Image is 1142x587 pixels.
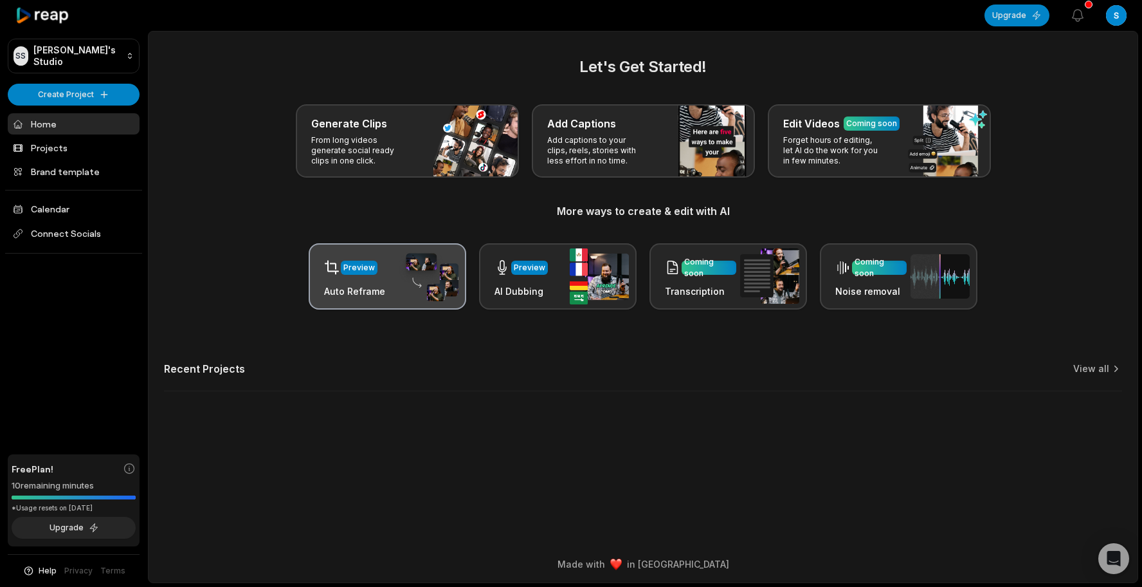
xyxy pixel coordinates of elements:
[494,284,548,298] h3: AI Dubbing
[12,503,136,513] div: *Usage resets on [DATE]
[570,248,629,304] img: ai_dubbing.png
[8,198,140,219] a: Calendar
[14,46,28,66] div: SS
[783,116,840,131] h3: Edit Videos
[12,517,136,539] button: Upgrade
[33,44,121,68] p: [PERSON_NAME]'s Studio
[8,137,140,158] a: Projects
[8,222,140,245] span: Connect Socials
[164,55,1122,79] h2: Let's Get Started!
[835,284,907,298] h3: Noise removal
[311,135,411,166] p: From long videos generate social ready clips in one click.
[311,116,387,131] h3: Generate Clips
[8,113,140,135] a: Home
[684,256,734,279] div: Coming soon
[164,203,1122,219] h3: More ways to create & edit with AI
[12,480,136,492] div: 10 remaining minutes
[740,248,799,304] img: transcription.png
[164,362,245,375] h2: Recent Projects
[343,262,375,274] div: Preview
[984,5,1049,26] button: Upgrade
[547,116,616,131] h3: Add Captions
[399,252,458,302] img: auto_reframe.png
[547,135,647,166] p: Add captions to your clips, reels, stories with less effort in no time.
[1098,543,1129,574] div: Open Intercom Messenger
[8,84,140,106] button: Create Project
[324,284,385,298] h3: Auto Reframe
[783,135,883,166] p: Forget hours of editing, let AI do the work for you in few minutes.
[39,565,57,577] span: Help
[12,462,53,476] span: Free Plan!
[1073,362,1109,375] a: View all
[846,118,897,129] div: Coming soon
[64,565,93,577] a: Privacy
[911,254,970,299] img: noise_removal.png
[514,262,545,274] div: Preview
[610,559,622,570] img: heart emoji
[160,557,1126,571] div: Made with in [GEOGRAPHIC_DATA]
[100,565,125,577] a: Terms
[665,284,736,298] h3: Transcription
[8,161,140,182] a: Brand template
[23,565,57,577] button: Help
[855,256,904,279] div: Coming soon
